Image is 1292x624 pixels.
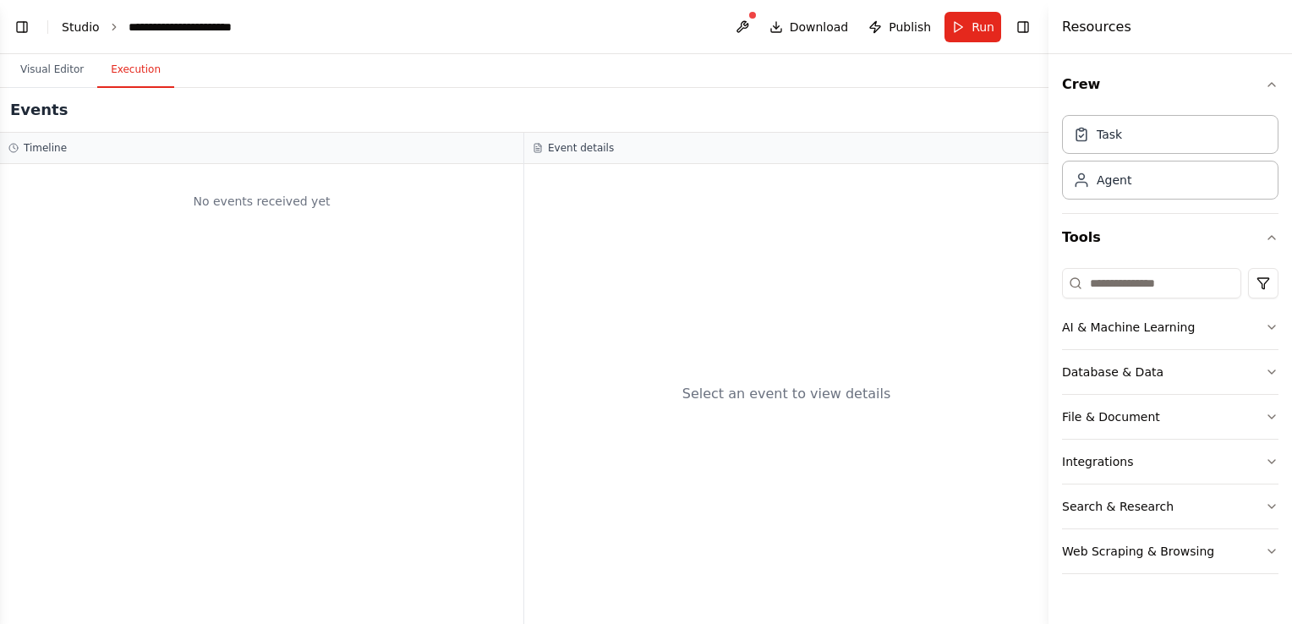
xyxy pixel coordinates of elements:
[1062,484,1278,528] button: Search & Research
[62,19,269,36] nav: breadcrumb
[1062,440,1278,484] button: Integrations
[862,12,938,42] button: Publish
[972,19,994,36] span: Run
[790,19,849,36] span: Download
[1062,350,1278,394] button: Database & Data
[1062,395,1278,439] button: File & Document
[1011,15,1035,39] button: Hide right sidebar
[1062,214,1278,261] button: Tools
[944,12,1001,42] button: Run
[1062,305,1278,349] button: AI & Machine Learning
[10,15,34,39] button: Show left sidebar
[10,98,68,122] h2: Events
[1062,108,1278,213] div: Crew
[889,19,931,36] span: Publish
[1062,529,1278,573] button: Web Scraping & Browsing
[97,52,174,88] button: Execution
[7,52,97,88] button: Visual Editor
[62,20,100,34] a: Studio
[8,172,515,230] div: No events received yet
[1062,61,1278,108] button: Crew
[763,12,856,42] button: Download
[1062,17,1131,37] h4: Resources
[24,141,67,155] h3: Timeline
[1062,261,1278,588] div: Tools
[1097,126,1122,143] div: Task
[1097,172,1131,189] div: Agent
[682,384,891,404] div: Select an event to view details
[548,141,614,155] h3: Event details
